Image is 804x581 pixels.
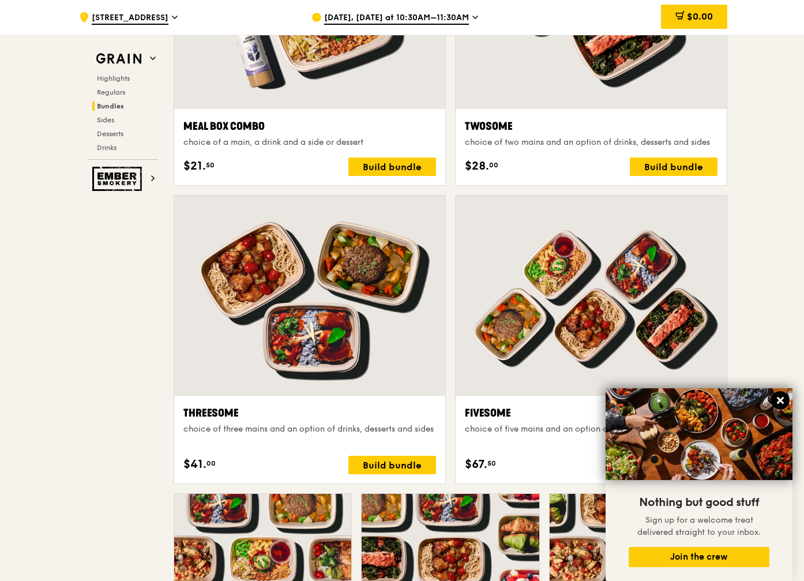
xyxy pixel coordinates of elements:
[97,130,123,138] span: Desserts
[771,391,790,410] button: Close
[324,12,469,25] span: [DATE], [DATE] at 10:30AM–11:30AM
[92,167,145,191] img: Ember Smokery web logo
[465,158,489,175] span: $28.
[465,118,717,134] div: Twosome
[637,515,761,537] span: Sign up for a welcome treat delivered straight to your inbox.
[630,158,717,176] div: Build bundle
[348,158,436,176] div: Build bundle
[489,160,498,170] span: 00
[97,74,130,83] span: Highlights
[206,160,215,170] span: 50
[606,388,792,480] img: DSC07876-Edit02-Large.jpeg
[465,423,717,435] div: choice of five mains and an option of drinks, desserts and sides
[97,116,114,124] span: Sides
[465,137,717,148] div: choice of two mains and an option of drinks, desserts and sides
[487,459,496,468] span: 50
[97,88,125,96] span: Regulars
[639,496,759,509] span: Nothing but good stuff
[206,459,216,468] span: 00
[465,405,717,421] div: Fivesome
[183,158,206,175] span: $21.
[183,423,436,435] div: choice of three mains and an option of drinks, desserts and sides
[348,456,436,474] div: Build bundle
[183,405,436,421] div: Threesome
[97,144,117,152] span: Drinks
[97,102,124,110] span: Bundles
[183,137,436,148] div: choice of a main, a drink and a side or dessert
[92,12,168,25] span: [STREET_ADDRESS]
[629,547,769,567] button: Join the crew
[183,118,436,134] div: Meal Box Combo
[687,11,713,22] span: $0.00
[465,456,487,473] span: $67.
[92,48,145,69] img: Grain web logo
[183,456,206,473] span: $41.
